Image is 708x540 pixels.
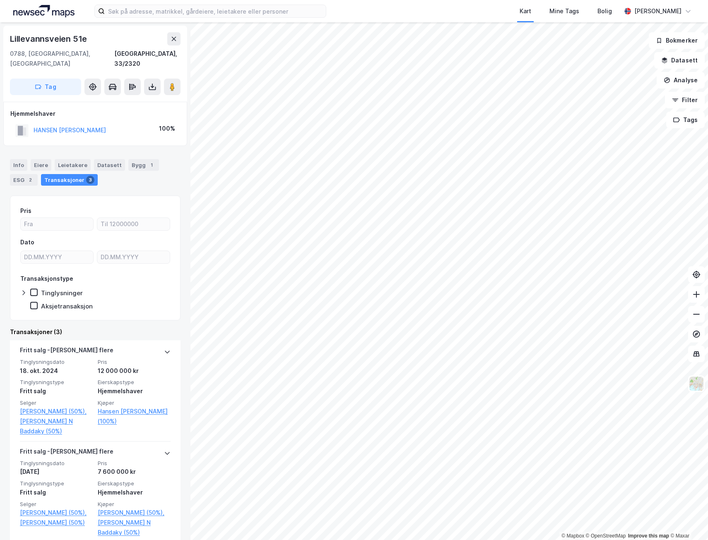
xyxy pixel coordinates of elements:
[649,32,705,49] button: Bokmerker
[667,500,708,540] iframe: Chat Widget
[665,92,705,108] button: Filter
[98,508,171,518] a: [PERSON_NAME] (50%),
[105,5,326,17] input: Søk på adresse, matrikkel, gårdeiere, leietakere eller personer
[20,274,73,284] div: Transaksjonstype
[98,467,171,477] div: 7 600 000 kr
[94,159,125,171] div: Datasett
[597,6,612,16] div: Bolig
[98,379,171,386] span: Eierskapstype
[114,49,181,69] div: [GEOGRAPHIC_DATA], 33/2320
[97,251,170,263] input: DD.MM.YYYY
[20,386,93,396] div: Fritt salg
[98,518,171,538] a: [PERSON_NAME] N Baddaky (50%)
[628,533,669,539] a: Improve this map
[20,480,93,487] span: Tinglysningstype
[86,176,94,184] div: 3
[20,501,93,508] span: Selger
[55,159,91,171] div: Leietakere
[10,32,89,45] div: Lillevannsveien 51e
[98,480,171,487] span: Eierskapstype
[98,487,171,497] div: Hjemmelshaver
[10,159,27,171] div: Info
[20,518,93,528] a: [PERSON_NAME] (50%)
[97,218,170,230] input: Til 12000000
[634,6,682,16] div: [PERSON_NAME]
[41,289,83,297] div: Tinglysninger
[41,302,93,310] div: Aksjetransaksjon
[98,358,171,366] span: Pris
[689,376,704,392] img: Z
[10,79,81,95] button: Tag
[98,399,171,406] span: Kjøper
[20,467,93,477] div: [DATE]
[10,327,181,337] div: Transaksjoner (3)
[41,174,98,186] div: Transaksjoner
[20,508,93,518] a: [PERSON_NAME] (50%),
[654,52,705,69] button: Datasett
[26,176,34,184] div: 2
[159,124,175,134] div: 100%
[549,6,579,16] div: Mine Tags
[20,345,113,358] div: Fritt salg - [PERSON_NAME] flere
[520,6,531,16] div: Kart
[20,447,113,460] div: Fritt salg - [PERSON_NAME] flere
[20,366,93,376] div: 18. okt. 2024
[20,487,93,497] div: Fritt salg
[20,399,93,406] span: Selger
[666,112,705,128] button: Tags
[98,386,171,396] div: Hjemmelshaver
[13,5,75,17] img: logo.a4113a55bc3d86da70a041830d287a7e.svg
[21,218,93,230] input: Fra
[147,161,156,169] div: 1
[98,406,171,426] a: Hansen [PERSON_NAME] (100%)
[20,406,93,416] a: [PERSON_NAME] (50%),
[98,460,171,467] span: Pris
[128,159,159,171] div: Bygg
[10,49,114,69] div: 0788, [GEOGRAPHIC_DATA], [GEOGRAPHIC_DATA]
[20,379,93,386] span: Tinglysningstype
[10,109,180,119] div: Hjemmelshaver
[657,72,705,88] button: Analyse
[20,237,34,247] div: Dato
[10,174,38,186] div: ESG
[20,416,93,436] a: [PERSON_NAME] N Baddaky (50%)
[20,358,93,366] span: Tinglysningsdato
[21,251,93,263] input: DD.MM.YYYY
[98,501,171,508] span: Kjøper
[561,533,584,539] a: Mapbox
[20,206,31,216] div: Pris
[31,159,51,171] div: Eiere
[20,460,93,467] span: Tinglysningsdato
[98,366,171,376] div: 12 000 000 kr
[586,533,626,539] a: OpenStreetMap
